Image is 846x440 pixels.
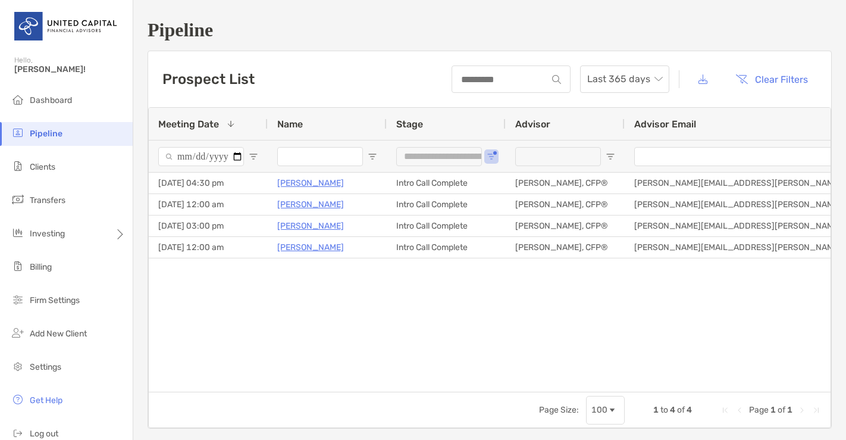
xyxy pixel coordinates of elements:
[778,405,785,415] span: of
[687,405,692,415] span: 4
[148,19,832,41] h1: Pipeline
[30,129,62,139] span: Pipeline
[158,147,244,166] input: Meeting Date Filter Input
[387,173,506,194] div: Intro Call Complete
[11,359,25,373] img: settings icon
[506,194,625,215] div: [PERSON_NAME], CFP®
[30,395,62,405] span: Get Help
[797,405,807,415] div: Next Page
[726,66,817,92] button: Clear Filters
[11,259,25,273] img: billing icon
[30,262,52,272] span: Billing
[149,194,268,215] div: [DATE] 12:00 am
[586,396,625,425] div: Page Size
[506,173,625,194] div: [PERSON_NAME], CFP®
[14,5,118,48] img: United Capital Logo
[587,66,662,92] span: Last 365 days
[158,118,219,130] span: Meeting Date
[387,216,506,236] div: Intro Call Complete
[11,92,25,107] img: dashboard icon
[277,240,344,255] a: [PERSON_NAME]
[515,118,550,130] span: Advisor
[506,237,625,258] div: [PERSON_NAME], CFP®
[770,405,776,415] span: 1
[277,197,344,212] a: [PERSON_NAME]
[387,237,506,258] div: Intro Call Complete
[30,295,80,305] span: Firm Settings
[735,405,744,415] div: Previous Page
[653,405,659,415] span: 1
[368,152,377,161] button: Open Filter Menu
[552,75,561,84] img: input icon
[811,405,821,415] div: Last Page
[539,405,579,415] div: Page Size:
[30,162,55,172] span: Clients
[277,219,344,233] a: [PERSON_NAME]
[396,118,423,130] span: Stage
[11,426,25,440] img: logout icon
[149,237,268,258] div: [DATE] 12:00 am
[277,176,344,191] a: [PERSON_NAME]
[11,292,25,307] img: firm-settings icon
[11,159,25,173] img: clients icon
[30,95,72,105] span: Dashboard
[30,329,87,339] span: Add New Client
[670,405,675,415] span: 4
[11,326,25,340] img: add_new_client icon
[487,152,496,161] button: Open Filter Menu
[30,229,65,239] span: Investing
[277,118,303,130] span: Name
[30,195,65,205] span: Transfers
[11,392,25,407] img: get-help icon
[149,216,268,236] div: [DATE] 03:00 pm
[277,147,363,166] input: Name Filter Input
[30,362,61,372] span: Settings
[677,405,685,415] span: of
[249,152,258,161] button: Open Filter Menu
[11,192,25,207] img: transfers icon
[506,216,625,236] div: [PERSON_NAME], CFP®
[606,152,615,161] button: Open Filter Menu
[749,405,769,415] span: Page
[720,405,730,415] div: First Page
[634,118,696,130] span: Advisor Email
[11,126,25,140] img: pipeline icon
[14,64,126,74] span: [PERSON_NAME]!
[162,71,255,88] h3: Prospect List
[30,429,58,439] span: Log out
[11,226,25,240] img: investing icon
[149,173,268,194] div: [DATE] 04:30 pm
[387,194,506,215] div: Intro Call Complete
[787,405,792,415] span: 1
[591,405,607,415] div: 100
[660,405,668,415] span: to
